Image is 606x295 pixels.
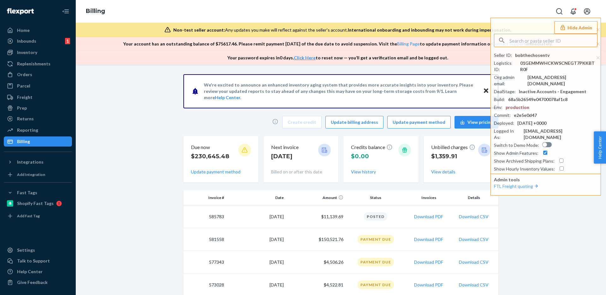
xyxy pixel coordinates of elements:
[514,112,537,118] div: e2e5e0d47
[581,5,593,18] button: Open account menu
[414,236,443,243] button: Download PDF
[4,81,72,91] a: Parcel
[520,60,597,73] div: 01GEMMWHCKWSCNEGT7PKKBTR0F
[17,159,44,165] div: Integrations
[431,144,475,151] p: Unbilled charges
[494,120,514,126] div: Deployed :
[565,276,600,292] iframe: Opens a widget where you can chat to one of our agents
[494,88,516,95] div: DealStage :
[494,74,524,87] div: Org admin email :
[358,258,394,266] div: Payment Due
[17,258,50,264] div: Talk to Support
[351,144,393,151] p: Credits balance
[227,205,286,228] td: [DATE]
[4,267,72,277] a: Help Center
[4,136,72,147] a: Billing
[17,61,50,67] div: Replenishments
[414,259,443,265] button: Download PDF
[204,82,477,101] p: We're excited to announce an enhanced inventory aging system that provides more accurate insights...
[4,25,72,35] a: Home
[17,268,43,275] div: Help Center
[4,36,72,46] a: Inbounds1
[81,2,110,21] ol: breadcrumbs
[459,282,489,288] button: Download CSV
[286,228,346,251] td: $150,521.76
[508,96,567,103] div: 68a5b26549e04700078af1c8
[4,211,72,221] a: Add Fast Tag
[494,104,502,111] div: Env :
[227,228,286,251] td: [DATE]
[554,21,597,34] button: Hide Admin
[65,38,70,44] div: 1
[17,127,38,133] div: Reporting
[494,177,597,183] p: Admin tools
[17,27,30,33] div: Home
[17,213,40,219] div: Add Fast Tag
[227,190,286,205] th: Date
[17,200,54,207] div: Shopify Fast Tags
[173,27,225,33] span: Non-test seller account:
[17,138,30,145] div: Billing
[183,190,227,205] th: Invoice #
[4,157,72,167] button: Integrations
[17,116,34,122] div: Returns
[494,52,512,58] div: Seller ID :
[4,92,72,102] a: Freight
[431,169,455,175] button: View details
[191,169,241,175] button: Update payment method
[227,251,286,274] td: [DATE]
[414,282,443,288] button: Download PDF
[351,169,376,175] button: View history
[4,198,72,208] a: Shopify Fast Tags
[494,112,511,118] div: Commit :
[517,120,546,126] div: [DATE] +0000
[452,190,498,205] th: Details
[286,190,346,205] th: Amount
[4,59,72,69] a: Replenishments
[17,49,37,56] div: Inventory
[459,214,489,220] button: Download CSV
[527,74,597,87] div: [EMAIL_ADDRESS][DOMAIN_NAME]
[494,96,505,103] div: Build :
[4,245,72,255] a: Settings
[294,55,316,60] a: Click Here
[4,114,72,124] a: Returns
[123,41,552,47] p: Your account has an outstanding balance of $ 75617.46 . Please remit payment [DATE] of the due da...
[183,205,227,228] td: 585783
[4,170,72,180] a: Add Integration
[406,190,452,205] th: Invoices
[86,8,105,15] a: Billing
[358,280,394,289] div: Payment Due
[271,169,331,175] p: Billed on or after this date
[17,190,37,196] div: Fast Tags
[4,47,72,57] a: Inventory
[414,214,443,220] button: Download PDF
[183,251,227,274] td: 577343
[387,116,451,129] button: Update payment method
[17,279,48,286] div: Give Feedback
[183,228,227,251] td: 581558
[17,38,36,44] div: Inbounds
[553,5,566,18] button: Open Search Box
[7,8,34,15] img: Flexport logo
[17,172,45,177] div: Add Integration
[325,116,383,129] button: Update billing address
[17,94,33,100] div: Freight
[431,152,475,160] p: $1,359.91
[358,235,394,244] div: Payment Due
[594,131,606,164] button: Help Center
[494,166,555,172] div: Show Hourly Inventory Values :
[215,95,240,100] a: Help Center
[4,69,72,80] a: Orders
[4,103,72,113] a: Prep
[227,55,448,61] p: Your password expires in 0 days . to reset now — you’ll get a verification email and be logged out.
[524,128,597,141] div: [EMAIL_ADDRESS][DOMAIN_NAME]
[567,5,579,18] button: Open notifications
[173,27,511,33] div: Any updates you make will reflect against the seller's account.
[191,152,229,160] p: $230,645.48
[286,205,346,228] td: $11,139.69
[4,188,72,198] button: Fast Tags
[4,125,72,135] a: Reporting
[271,152,299,160] p: [DATE]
